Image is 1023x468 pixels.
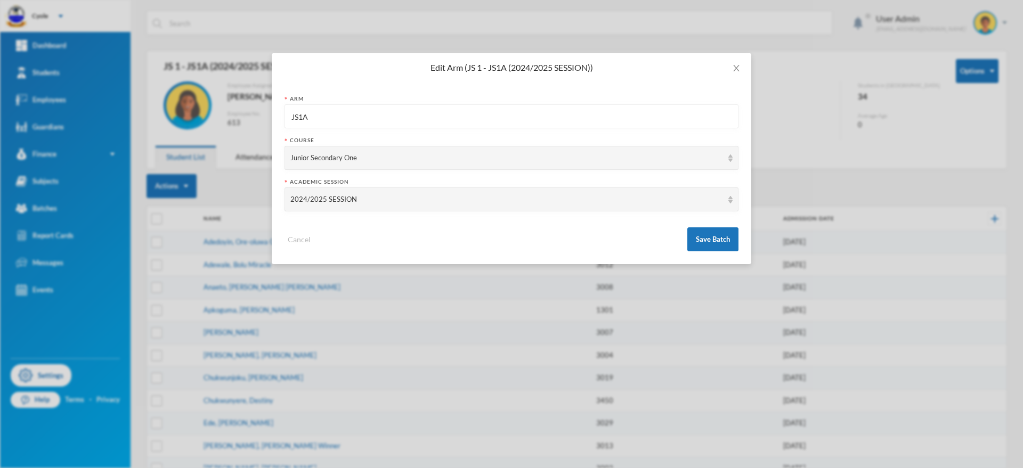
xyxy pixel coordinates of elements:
div: Course [285,136,738,144]
div: Arm [285,95,738,103]
div: Academic Session [285,178,738,186]
i: icon: close [732,64,741,72]
div: 2024/2025 SESSION [290,194,723,205]
div: Junior Secondary One [290,153,723,163]
button: Close [721,53,751,83]
div: Edit Arm (JS 1 - JS1A (2024/2025 SESSION)) [285,62,738,73]
button: Cancel [285,233,314,245]
button: Save Batch [687,227,738,251]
